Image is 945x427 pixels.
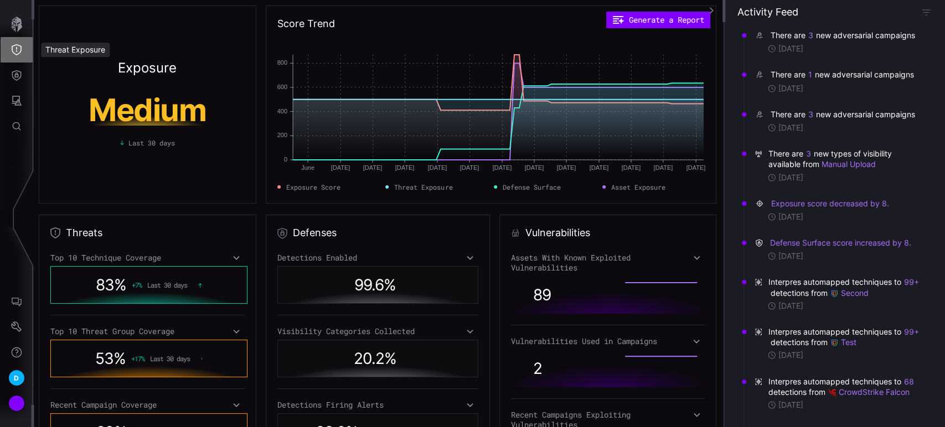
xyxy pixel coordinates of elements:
[903,277,920,288] button: 99+
[363,164,382,171] text: [DATE]
[778,44,803,54] time: [DATE]
[771,69,916,80] div: There are new adversarial campaigns
[459,164,479,171] text: [DATE]
[354,275,396,294] span: 99.6 %
[771,198,890,209] button: Exposure score decreased by 8.
[50,326,245,336] div: Top 10 Threat Group Coverage
[778,400,803,410] time: [DATE]
[611,182,665,192] span: Asset Exposure
[277,253,478,263] div: Detections Enabled
[778,173,803,183] time: [DATE]
[57,95,238,126] h1: Medium
[150,355,190,362] span: Last 30 days
[284,156,287,163] text: 0
[828,387,910,397] a: CrowdStrike Falcon
[778,84,803,93] time: [DATE]
[778,301,803,311] time: [DATE]
[768,376,921,397] span: Interpres automapped techniques to detections from
[511,336,705,346] div: Vulnerabilities Used in Campaigns
[903,326,920,337] button: 99+
[131,355,144,362] span: + 17 %
[286,182,340,192] span: Exposure Score
[533,285,551,304] span: 89
[277,132,287,138] text: 200
[14,372,19,384] span: D
[132,281,142,289] span: + 7 %
[768,148,921,169] span: There are new types of visibility available from
[277,326,478,336] div: Visibility Categories Collected
[128,138,175,148] span: Last 30 days
[277,108,287,114] text: 400
[66,226,102,239] h2: Threats
[770,237,912,248] button: Defense Surface score increased by 8.
[277,400,478,410] div: Detections Firing Alerts
[95,349,126,368] span: 53 %
[830,337,856,347] a: Test
[50,253,245,263] div: Top 10 Technique Coverage
[277,59,287,66] text: 800
[830,339,839,347] img: Demo Google SecOps
[830,289,839,298] img: Demo Google SecOps
[903,376,915,387] button: 68
[828,388,836,397] img: Demo CrowdStrike Falcon
[778,350,803,360] time: [DATE]
[778,251,803,261] time: [DATE]
[768,277,921,298] span: Interpres automapped techniques to detections from
[41,43,110,57] div: Threat Exposure
[1,365,33,390] button: D
[606,12,710,28] button: Generate a Report
[96,275,126,294] span: 83 %
[503,182,561,192] span: Defense Surface
[293,226,337,239] h2: Defenses
[556,164,576,171] text: [DATE]
[511,253,705,273] div: Assets With Known Exploited Vulnerabilities
[686,164,705,171] text: [DATE]
[830,288,869,298] a: Second
[805,148,812,159] button: 3
[778,123,803,133] time: [DATE]
[427,164,447,171] text: [DATE]
[354,349,396,368] span: 20.2 %
[50,400,245,410] div: Recent Campaign Coverage
[533,359,542,378] span: 2
[492,164,512,171] text: [DATE]
[395,164,414,171] text: [DATE]
[808,109,814,120] button: 3
[768,326,921,347] span: Interpres automapped techniques to detections from
[737,6,798,18] h4: Activity Feed
[277,84,287,90] text: 600
[394,182,452,192] span: Threat Exposure
[147,281,187,289] span: Last 30 days
[524,164,544,171] text: [DATE]
[301,164,314,171] text: June
[778,212,803,222] time: [DATE]
[808,69,813,80] button: 1
[589,164,608,171] text: [DATE]
[653,164,673,171] text: [DATE]
[525,226,590,239] h2: Vulnerabilities
[771,30,917,41] div: There are new adversarial campaigns
[621,164,641,171] text: [DATE]
[331,164,350,171] text: [DATE]
[808,30,814,41] button: 3
[822,159,876,169] a: Manual Upload
[277,17,335,30] h2: Score Trend
[118,61,177,75] h2: Exposure
[771,109,917,120] div: There are new adversarial campaigns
